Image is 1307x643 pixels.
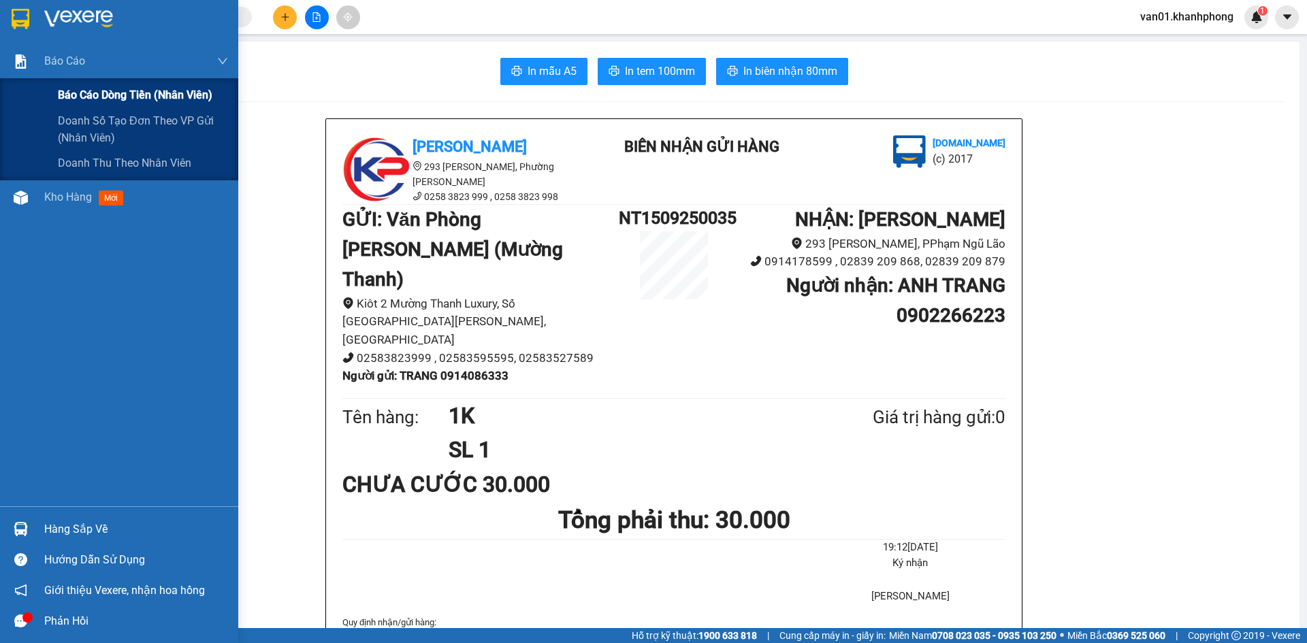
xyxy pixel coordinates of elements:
li: 0258 3823 999 , 0258 3823 998 [342,189,587,204]
span: phone [750,255,762,267]
li: 293 [PERSON_NAME], PPhạm Ngũ Lão [729,235,1005,253]
h1: Tổng phải thu: 30.000 [342,501,1005,539]
li: 0914178599 , 02839 209 868, 02839 209 879 [729,252,1005,271]
li: (c) 2017 [933,150,1005,167]
span: question-circle [14,553,27,566]
b: [PERSON_NAME] [413,138,527,155]
li: 293 [PERSON_NAME], Phường [PERSON_NAME] [342,159,587,189]
div: Phản hồi [44,611,228,631]
span: In tem 100mm [625,63,695,80]
div: Hàng sắp về [44,519,228,540]
span: 1 [1260,6,1265,16]
span: Hỗ trợ kỹ thuật: [632,628,757,643]
span: Báo cáo dòng tiền (nhân viên) [58,86,212,103]
b: Người gửi : TRANG 0914086333 [342,369,509,382]
li: [PERSON_NAME] [816,589,1005,605]
span: Giới thiệu Vexere, nhận hoa hồng [44,582,205,599]
span: printer [609,65,619,78]
span: Doanh số tạo đơn theo VP gửi (nhân viên) [58,112,228,146]
span: environment [791,237,803,249]
strong: 0369 525 060 [1107,630,1165,641]
span: | [1176,628,1178,643]
span: aim [343,12,353,22]
b: GỬI : Văn Phòng [PERSON_NAME] (Mường Thanh) [342,208,563,291]
b: BIÊN NHẬN GỬI HÀNG [624,138,779,155]
li: Kiôt 2 Mường Thanh Luxury, Số [GEOGRAPHIC_DATA][PERSON_NAME], [GEOGRAPHIC_DATA] [342,295,619,349]
sup: 1 [1258,6,1268,16]
h1: NT1509250035 [619,205,729,231]
button: plus [273,5,297,29]
img: warehouse-icon [14,191,28,205]
b: [DOMAIN_NAME] [933,137,1005,148]
button: aim [336,5,360,29]
img: warehouse-icon [14,522,28,536]
span: printer [727,65,738,78]
img: icon-new-feature [1250,11,1263,23]
button: printerIn tem 100mm [598,58,706,85]
span: caret-down [1281,11,1293,23]
div: CHƯA CƯỚC 30.000 [342,467,561,501]
span: Miền Nam [889,628,1056,643]
strong: 1900 633 818 [698,630,757,641]
span: down [217,56,228,67]
div: Tên hàng: [342,403,449,431]
span: environment [413,161,422,171]
span: copyright [1231,631,1241,640]
span: printer [511,65,522,78]
button: file-add [305,5,329,29]
span: Miền Bắc [1067,628,1165,643]
li: 19:12[DATE] [816,540,1005,556]
b: NHẬN : [PERSON_NAME] [795,208,1005,231]
span: message [14,614,27,627]
span: Doanh thu theo nhân viên [58,154,191,171]
span: Báo cáo [44,52,85,69]
img: logo.jpg [342,135,410,203]
span: In mẫu A5 [528,63,577,80]
button: printerIn mẫu A5 [500,58,587,85]
span: mới [99,191,123,205]
span: | [767,628,769,643]
span: file-add [312,12,321,22]
span: Cung cấp máy in - giấy in: [779,628,886,643]
button: printerIn biên nhận 80mm [716,58,848,85]
span: phone [342,352,354,363]
span: phone [413,191,422,201]
span: environment [342,297,354,309]
span: notification [14,584,27,597]
li: 02583823999 , 02583595595, 02583527589 [342,349,619,367]
span: van01.khanhphong [1129,8,1244,25]
b: Người nhận : ANH TRANG 0902266223 [786,274,1005,327]
span: In biên nhận 80mm [743,63,837,80]
li: Ký nhận [816,555,1005,572]
img: logo.jpg [893,135,926,168]
button: caret-down [1275,5,1299,29]
span: ⚪️ [1060,633,1064,638]
img: logo-vxr [12,9,29,29]
div: Hướng dẫn sử dụng [44,550,228,570]
h1: 1K [449,399,807,433]
strong: 0708 023 035 - 0935 103 250 [932,630,1056,641]
div: Giá trị hàng gửi: 0 [807,403,1005,431]
h1: SL 1 [449,433,807,467]
img: solution-icon [14,54,28,69]
span: Kho hàng [44,191,92,203]
span: plus [280,12,290,22]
